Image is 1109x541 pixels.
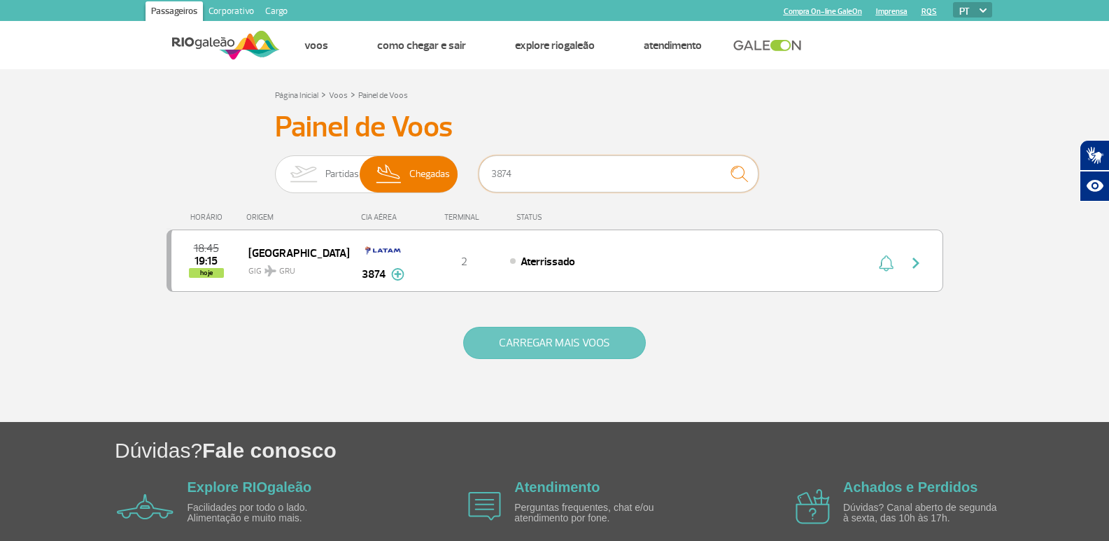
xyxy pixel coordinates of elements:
[351,86,355,102] a: >
[275,110,835,145] h3: Painel de Voos
[1080,140,1109,202] div: Plugin de acessibilidade da Hand Talk.
[194,244,219,253] span: 2025-09-25 18:45:00
[358,90,408,101] a: Painel de Voos
[377,38,466,52] a: Como chegar e sair
[907,255,924,272] img: seta-direita-painel-voo.svg
[275,90,318,101] a: Página Inicial
[304,38,328,52] a: Voos
[843,479,977,495] a: Achados e Perdidos
[463,327,646,359] button: CARREGAR MAIS VOOS
[325,156,359,192] span: Partidas
[117,494,174,519] img: airplane icon
[189,268,224,278] span: hoje
[188,503,348,524] p: Facilidades por todo o lado. Alimentação e muito mais.
[521,255,575,269] span: Aterrissado
[202,439,337,462] span: Fale conosco
[281,156,325,192] img: slider-embarque
[391,268,404,281] img: mais-info-painel-voo.svg
[248,244,338,262] span: [GEOGRAPHIC_DATA]
[879,255,893,272] img: sino-painel-voo.svg
[509,213,623,222] div: STATUS
[369,156,410,192] img: slider-desembarque
[921,7,937,16] a: RQS
[260,1,293,24] a: Cargo
[409,156,450,192] span: Chegadas
[1080,140,1109,171] button: Abrir tradutor de língua de sinais.
[188,479,312,495] a: Explore RIOgaleão
[195,256,218,266] span: 2025-09-25 19:15:33
[115,436,1109,465] h1: Dúvidas?
[348,213,418,222] div: CIA AÉREA
[171,213,247,222] div: HORÁRIO
[784,7,862,16] a: Compra On-line GaleOn
[362,266,386,283] span: 3874
[279,265,295,278] span: GRU
[644,38,702,52] a: Atendimento
[514,503,675,524] p: Perguntas frequentes, chat e/ou atendimento por fone.
[468,492,501,521] img: airplane icon
[843,503,1004,524] p: Dúvidas? Canal aberto de segunda à sexta, das 10h às 17h.
[248,258,338,278] span: GIG
[515,38,595,52] a: Explore RIOgaleão
[321,86,326,102] a: >
[246,213,348,222] div: ORIGEM
[514,479,600,495] a: Atendimento
[876,7,907,16] a: Imprensa
[203,1,260,24] a: Corporativo
[796,489,830,524] img: airplane icon
[461,255,467,269] span: 2
[418,213,509,222] div: TERMINAL
[479,155,758,192] input: Voo, cidade ou cia aérea
[264,265,276,276] img: destiny_airplane.svg
[1080,171,1109,202] button: Abrir recursos assistivos.
[329,90,348,101] a: Voos
[146,1,203,24] a: Passageiros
